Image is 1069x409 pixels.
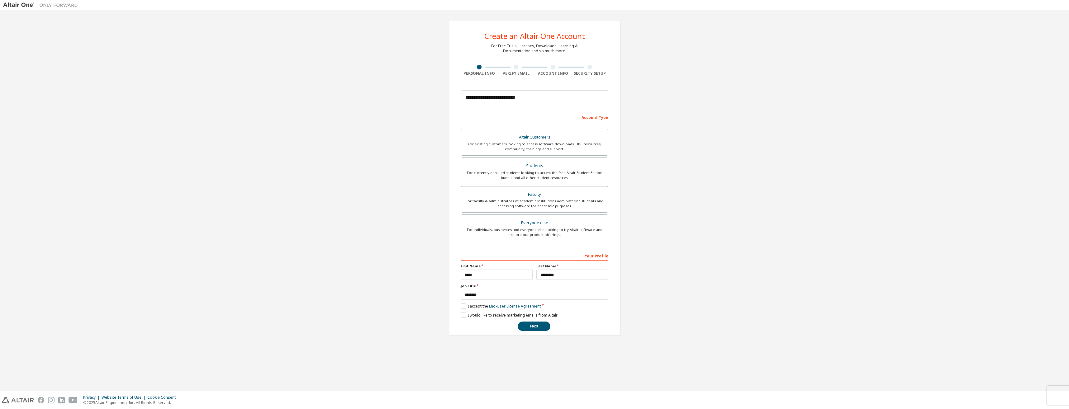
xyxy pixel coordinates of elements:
div: For faculty & administrators of academic institutions administering students and accessing softwa... [465,199,604,209]
a: End-User License Agreement [489,303,541,309]
div: Account Info [534,71,572,76]
div: Everyone else [465,219,604,227]
button: Next [518,322,550,331]
div: For Free Trials, Licenses, Downloads, Learning & Documentation and so much more. [491,44,578,54]
div: Website Terms of Use [102,395,147,400]
div: Your Profile [461,251,608,261]
div: For currently enrolled students looking to access the free Altair Student Edition bundle and all ... [465,170,604,180]
div: Account Type [461,112,608,122]
div: Cookie Consent [147,395,179,400]
label: I accept the [461,303,541,309]
div: Create an Altair One Account [484,32,585,40]
div: Personal Info [461,71,498,76]
div: Altair Customers [465,133,604,142]
div: Privacy [83,395,102,400]
div: Faculty [465,190,604,199]
img: facebook.svg [38,397,44,403]
label: Last Name [536,264,608,269]
label: Job Title [461,284,608,289]
div: Security Setup [572,71,609,76]
div: For individuals, businesses and everyone else looking to try Altair software and explore our prod... [465,227,604,237]
div: For existing customers looking to access software downloads, HPC resources, community, trainings ... [465,142,604,152]
p: © 2025 Altair Engineering, Inc. All Rights Reserved. [83,400,179,405]
label: I would like to receive marketing emails from Altair [461,313,558,318]
img: instagram.svg [48,397,55,403]
label: First Name [461,264,533,269]
div: Students [465,162,604,170]
img: Altair One [3,2,81,8]
div: Verify Email [498,71,535,76]
img: youtube.svg [69,397,78,403]
img: altair_logo.svg [2,397,34,403]
img: linkedin.svg [58,397,65,403]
